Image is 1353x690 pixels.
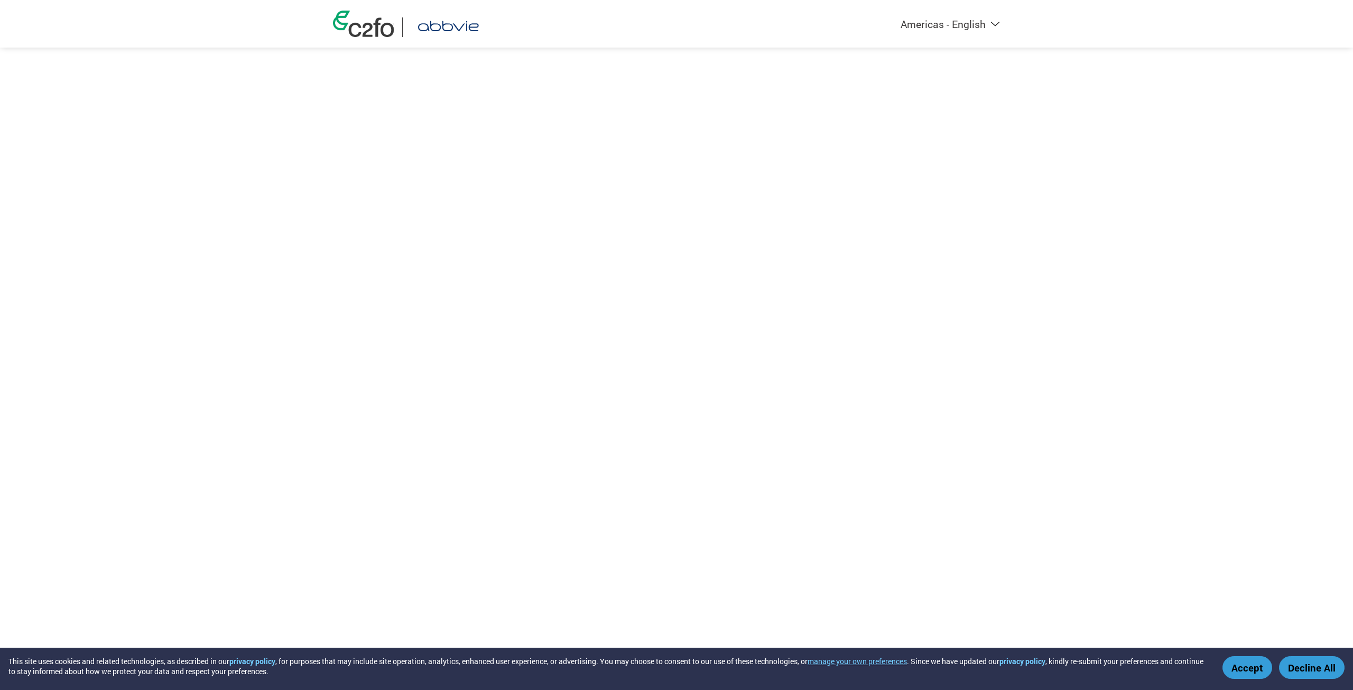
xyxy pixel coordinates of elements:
[1222,656,1272,679] button: Accept
[333,11,394,37] img: c2fo logo
[808,656,907,666] button: manage your own preferences
[999,656,1045,666] a: privacy policy
[411,17,486,37] img: AbbVie
[1279,656,1345,679] button: Decline All
[8,656,1207,676] div: This site uses cookies and related technologies, as described in our , for purposes that may incl...
[229,656,275,666] a: privacy policy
